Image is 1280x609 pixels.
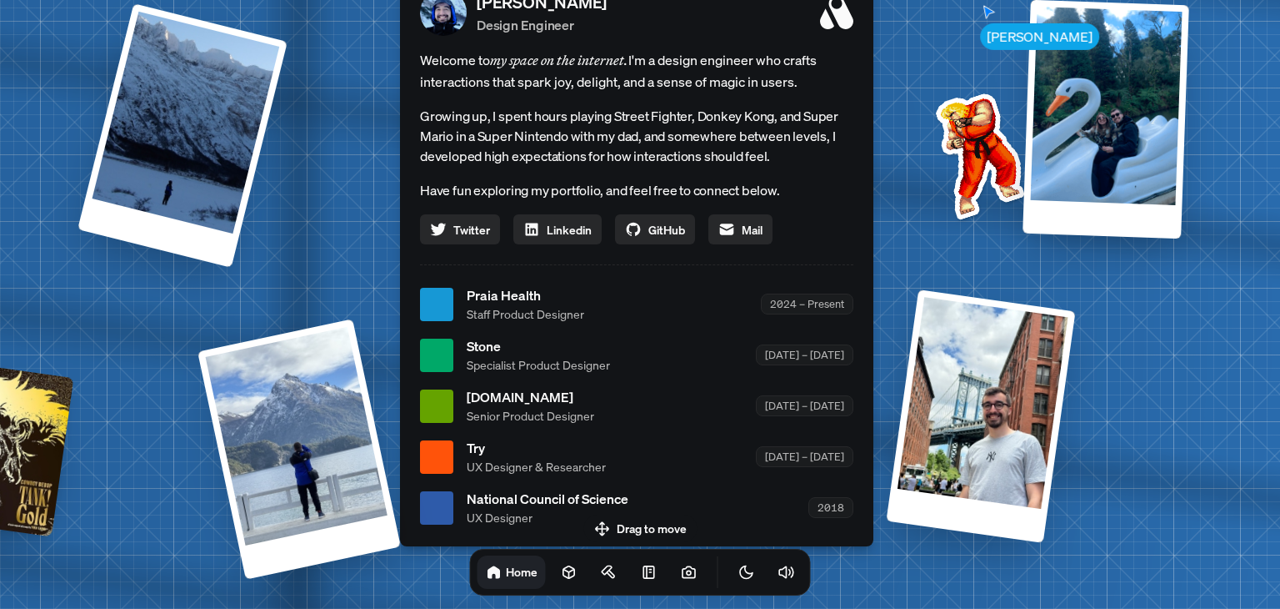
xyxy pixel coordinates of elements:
span: Twitter [453,221,490,239]
span: UX Designer [467,509,628,526]
span: Stone [467,336,610,356]
div: [DATE] – [DATE] [756,345,853,365]
span: UX Designer & Researcher [467,458,606,476]
span: GitHub [648,221,685,239]
div: 2018 [808,497,853,518]
span: National Council of Science [467,489,628,509]
span: Try [467,438,606,458]
a: Linkedin [513,214,602,244]
button: Toggle Theme [730,556,763,589]
span: Mail [742,221,762,239]
span: Specialist Product Designer [467,356,610,374]
a: Home [477,556,546,589]
span: Staff Product Designer [467,305,584,323]
a: GitHub [615,214,695,244]
span: [DOMAIN_NAME] [467,387,594,407]
h1: Home [506,564,537,580]
a: Mail [708,214,772,244]
span: Senior Product Designer [467,407,594,425]
p: Have fun exploring my portfolio, and feel free to connect below. [420,179,853,201]
span: Linkedin [547,221,592,239]
p: Design Engineer [477,15,607,35]
em: my space on the internet. [490,52,628,68]
div: 2024 – Present [761,294,853,315]
span: Welcome to I'm a design engineer who crafts interactions that spark joy, delight, and a sense of ... [420,49,853,93]
a: Twitter [420,214,500,244]
span: Praia Health [467,285,584,305]
p: Growing up, I spent hours playing Street Fighter, Donkey Kong, and Super Mario in a Super Nintend... [420,106,853,166]
div: [DATE] – [DATE] [756,446,853,467]
img: Profile example [892,68,1061,237]
div: [DATE] – [DATE] [756,395,853,416]
button: Toggle Audio [770,556,803,589]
